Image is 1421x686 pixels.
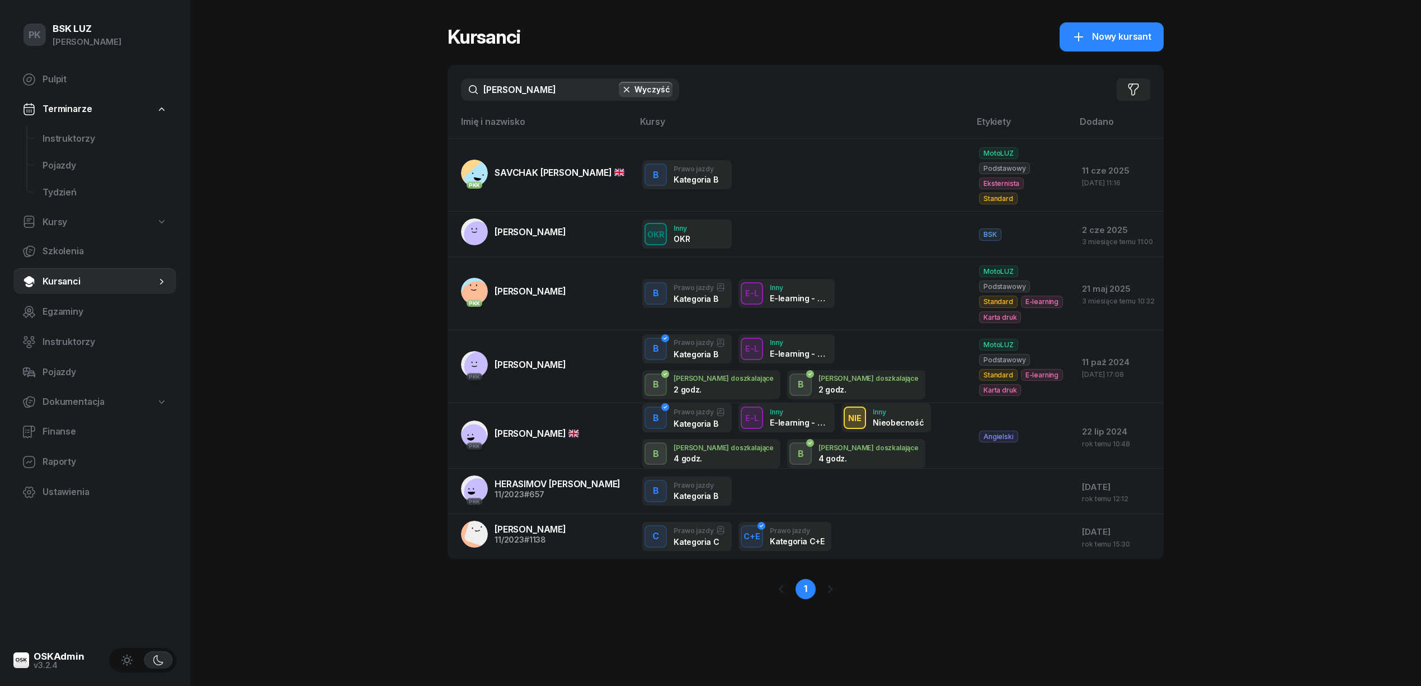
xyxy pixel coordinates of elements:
a: Pojazdy [34,152,176,179]
button: B [644,480,667,502]
div: [DATE] [1082,525,1155,539]
span: Terminarze [43,102,92,116]
div: Nieobecność [873,418,924,427]
span: Instruktorzy [43,132,167,146]
div: 11 cze 2025 [1082,164,1155,178]
span: Nowy kursant [1092,30,1151,44]
span: [PERSON_NAME] [495,226,566,237]
span: PK [29,30,41,40]
button: OKR [644,223,667,245]
div: 4 godz. [818,454,877,463]
span: Angielski [979,431,1018,442]
div: Prawo jazdy [674,526,724,535]
a: [PERSON_NAME]11/2023#1138 [461,521,566,548]
button: E-L [741,282,763,305]
div: E-L [741,342,763,356]
span: Tydzień [43,185,167,200]
div: Kategoria C [674,537,724,547]
button: B [644,338,667,360]
span: Standard [979,193,1018,204]
span: Kursy [43,215,67,230]
div: OKR [674,234,690,244]
div: Prawo jazdy [674,482,718,489]
div: B [793,445,808,464]
span: Egzaminy [43,305,167,319]
div: B [648,339,664,358]
div: [DATE] [1082,480,1155,494]
span: BSK [979,228,1001,240]
div: E-learning - 90 dni [770,418,828,427]
span: Finanse [43,424,167,439]
div: Prawo jazdy [674,338,724,347]
div: PKK [467,442,483,450]
button: C [644,525,667,548]
span: Pojazdy [43,365,167,380]
a: PKK[PERSON_NAME] [461,421,579,447]
span: Pulpit [43,72,167,87]
div: E-learning - 90 dni [770,293,828,303]
span: SAVCHAK [PERSON_NAME] [495,167,624,178]
div: Inny [770,408,828,416]
div: Prawo jazdy [674,165,718,172]
span: Karta druk [979,384,1021,396]
div: [PERSON_NAME] doszkalające [818,444,919,451]
div: Inny [770,284,828,291]
span: [PERSON_NAME] [495,524,566,535]
div: PKK [467,181,483,189]
div: OKR [643,227,669,241]
a: Egzaminy [13,298,176,325]
a: Tydzień [34,179,176,206]
div: 22 lip 2024 [1082,424,1155,439]
span: HERASIMOV [PERSON_NAME] [495,478,620,489]
span: [PERSON_NAME] [495,359,566,370]
a: Instruktorzy [34,125,176,152]
div: B [793,375,808,394]
button: B [644,282,667,305]
a: PKK[PERSON_NAME] [461,278,566,305]
a: Instruktorzy [13,329,176,356]
div: 3 miesiące temu 10:32 [1082,297,1155,305]
div: PKK [467,373,483,380]
th: Kursy [633,114,970,138]
div: [DATE] 17:08 [1082,371,1155,378]
div: [PERSON_NAME] doszkalające [674,375,774,382]
div: BSK LUZ [53,24,121,34]
th: Etykiety [970,114,1073,138]
span: Standard [979,369,1018,381]
div: Kategoria C+E [770,536,824,546]
span: Podstawowy [979,281,1030,292]
button: B [644,374,667,396]
span: MotoLUZ [979,339,1018,351]
div: [PERSON_NAME] [53,35,121,49]
a: PKKSAVCHAK [PERSON_NAME] [461,160,624,186]
div: Prawo jazdy [674,283,724,292]
div: 4 godz. [674,454,732,463]
div: Kategoria B [674,175,718,184]
button: E-L [741,338,763,360]
span: MotoLUZ [979,265,1018,277]
div: B [648,482,664,501]
div: C+E [739,529,765,543]
span: E-learning [1021,369,1063,381]
div: Inny [674,225,690,232]
span: Dokumentacja [43,395,105,409]
div: Kategoria B [674,491,718,501]
div: 11/2023 [495,491,620,498]
button: C+E [741,525,763,548]
div: B [648,284,664,303]
div: OSKAdmin [34,652,84,661]
a: Dokumentacja [13,389,176,415]
div: 11/2023 [495,536,566,544]
div: NIE [844,411,866,425]
a: Ustawienia [13,479,176,506]
button: B [789,374,812,396]
div: Kategoria B [674,349,724,359]
button: NIE [844,407,866,429]
div: 21 maj 2025 [1082,282,1155,296]
div: PKK [467,300,483,307]
div: [PERSON_NAME] doszkalające [818,375,919,382]
div: PKK [467,498,483,505]
div: Kategoria B [674,419,724,428]
a: Kursy [13,209,176,235]
div: E-learning - 90 dni [770,349,828,358]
